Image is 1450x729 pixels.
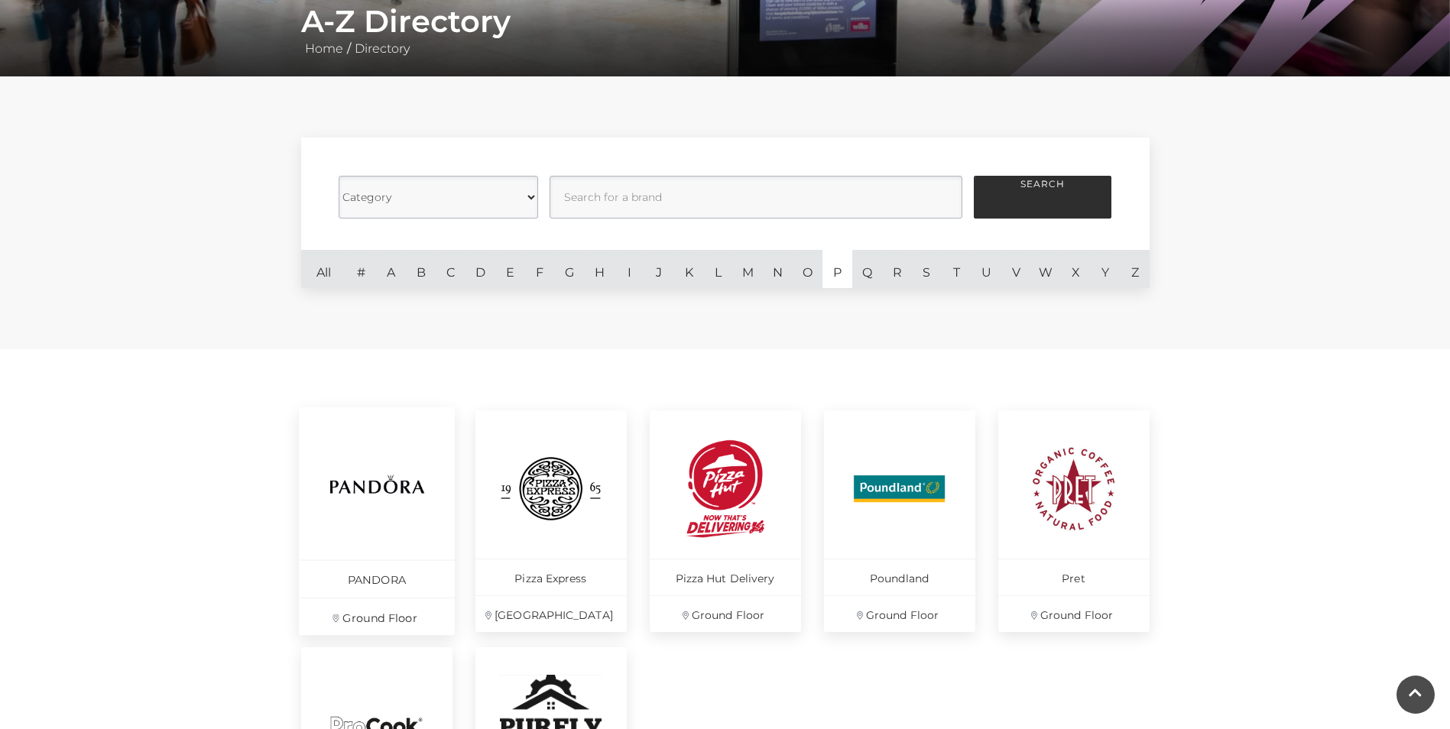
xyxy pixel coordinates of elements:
[763,250,793,288] a: N
[882,250,912,288] a: R
[475,595,627,632] p: [GEOGRAPHIC_DATA]
[555,250,585,288] a: G
[475,410,627,632] a: Pizza Express [GEOGRAPHIC_DATA]
[674,250,704,288] a: K
[824,595,975,632] p: Ground Floor
[998,559,1150,595] p: Pret
[1091,250,1121,288] a: Y
[465,250,495,288] a: D
[974,176,1111,219] button: Search
[972,250,1001,288] a: U
[793,250,822,288] a: O
[912,250,942,288] a: S
[704,250,734,288] a: L
[998,410,1150,632] a: Pret Ground Floor
[376,250,406,288] a: A
[301,250,347,288] a: All
[1031,250,1061,288] a: W
[585,250,615,288] a: H
[644,250,674,288] a: J
[299,559,455,597] p: PANDORA
[436,250,465,288] a: C
[942,250,972,288] a: T
[550,176,962,219] input: Search for a brand
[822,250,852,288] a: P
[824,410,975,632] a: Poundland Ground Floor
[852,250,882,288] a: Q
[650,559,801,595] p: Pizza Hut Delivery
[998,595,1150,632] p: Ground Floor
[650,410,801,632] a: Pizza Hut Delivery Ground Floor
[406,250,436,288] a: B
[299,407,455,636] a: PANDORA Ground Floor
[733,250,763,288] a: M
[1001,250,1031,288] a: V
[475,559,627,595] p: Pizza Express
[351,41,414,56] a: Directory
[290,3,1161,58] div: /
[347,250,377,288] a: #
[824,559,975,595] p: Poundland
[650,595,801,632] p: Ground Floor
[525,250,555,288] a: F
[1061,250,1091,288] a: X
[1120,250,1150,288] a: Z
[615,250,644,288] a: I
[299,598,455,635] p: Ground Floor
[301,3,1150,40] h1: A-Z Directory
[301,41,347,56] a: Home
[495,250,525,288] a: E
